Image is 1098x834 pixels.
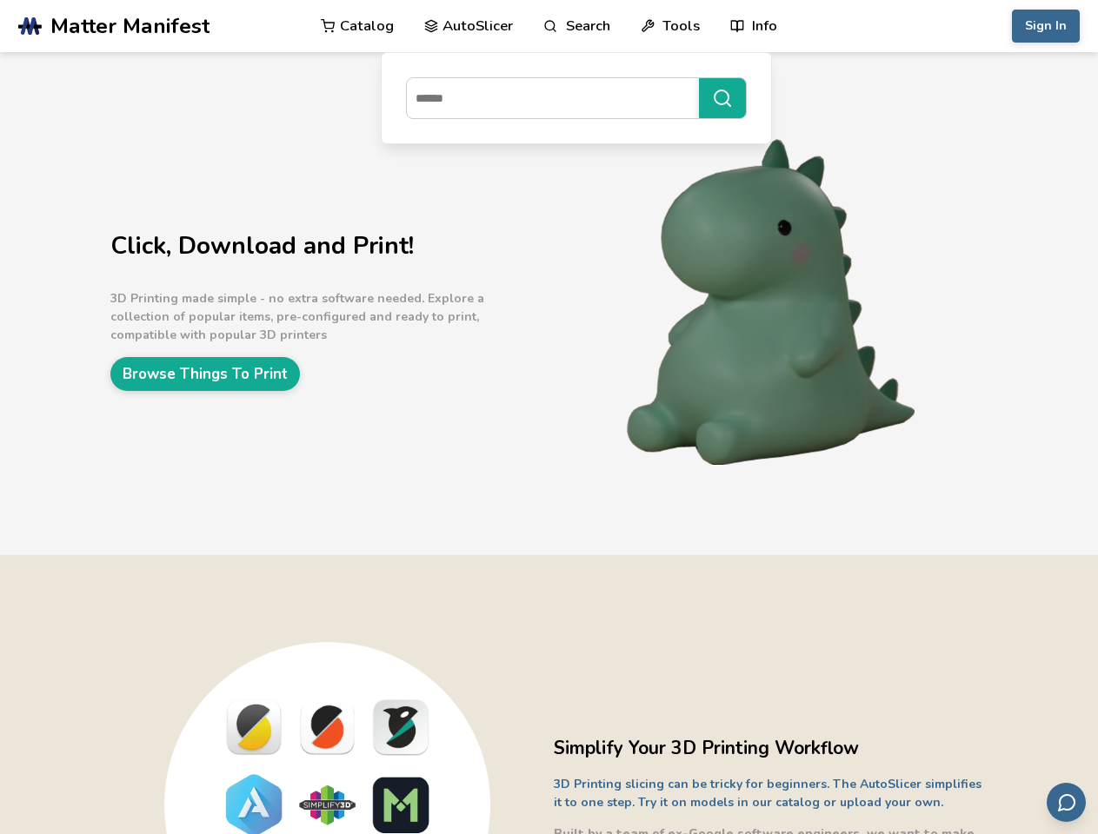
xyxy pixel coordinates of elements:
p: 3D Printing slicing can be tricky for beginners. The AutoSlicer simplifies it to one step. Try it... [554,775,988,811]
button: Sign In [1012,10,1080,43]
span: Matter Manifest [50,14,210,38]
h2: Simplify Your 3D Printing Workflow [554,735,988,762]
a: Browse Things To Print [110,357,300,391]
button: Send feedback via email [1047,783,1086,822]
p: 3D Printing made simple - no extra software needed. Explore a collection of popular items, pre-co... [110,289,545,344]
h1: Click, Download and Print! [110,233,545,260]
